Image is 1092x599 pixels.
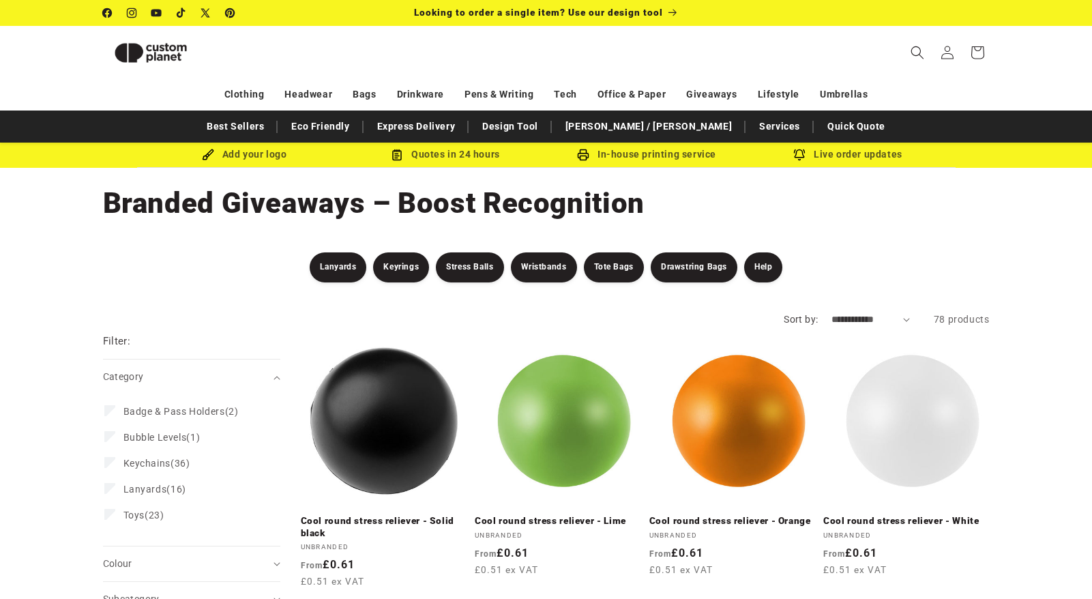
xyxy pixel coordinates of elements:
[123,484,167,495] span: Lanyards
[123,509,164,521] span: (23)
[651,252,737,282] a: Drawstring Bags
[821,115,892,138] a: Quick Quote
[464,83,533,106] a: Pens & Writing
[224,83,265,106] a: Clothing
[584,252,644,282] a: Tote Bags
[436,252,503,282] a: Stress Balls
[577,149,589,161] img: In-house printing
[202,149,214,161] img: Brush Icon
[784,314,818,325] label: Sort by:
[200,115,271,138] a: Best Sellers
[103,371,144,382] span: Category
[123,406,225,417] span: Badge & Pass Holders
[103,185,990,222] h1: Branded Giveaways – Boost Recognition
[98,26,244,79] a: Custom Planet
[820,83,868,106] a: Umbrellas
[511,252,577,282] a: Wristbands
[554,83,576,106] a: Tech
[123,457,190,469] span: (36)
[370,115,462,138] a: Express Delivery
[103,360,280,394] summary: Category (0 selected)
[748,146,949,163] div: Live order updates
[353,83,376,106] a: Bags
[310,252,367,282] a: Lanyards
[397,83,444,106] a: Drinkware
[475,115,545,138] a: Design Tool
[546,146,748,163] div: In-house printing service
[597,83,666,106] a: Office & Paper
[123,405,239,418] span: (2)
[123,458,171,469] span: Keychains
[284,83,332,106] a: Headwear
[123,510,145,521] span: Toys
[902,38,932,68] summary: Search
[559,115,739,138] a: [PERSON_NAME] / [PERSON_NAME]
[649,515,816,527] a: Cool round stress reliever - Orange
[793,149,806,161] img: Order updates
[475,515,641,527] a: Cool round stress reliever - Lime
[284,115,356,138] a: Eco Friendly
[103,334,131,349] h2: Filter:
[103,558,132,569] span: Colour
[345,146,546,163] div: Quotes in 24 hours
[76,252,1017,282] nav: Event Giveaway Filters
[123,431,201,443] span: (1)
[758,83,799,106] a: Lifestyle
[103,546,280,581] summary: Colour (0 selected)
[373,252,429,282] a: Keyrings
[103,31,198,74] img: Custom Planet
[686,83,737,106] a: Giveaways
[123,432,187,443] span: Bubble Levels
[391,149,403,161] img: Order Updates Icon
[752,115,807,138] a: Services
[823,515,990,527] a: Cool round stress reliever - White
[123,483,186,495] span: (16)
[934,314,990,325] span: 78 products
[144,146,345,163] div: Add your logo
[414,7,663,18] span: Looking to order a single item? Use our design tool
[744,252,782,282] a: Help
[301,515,467,539] a: Cool round stress reliever - Solid black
